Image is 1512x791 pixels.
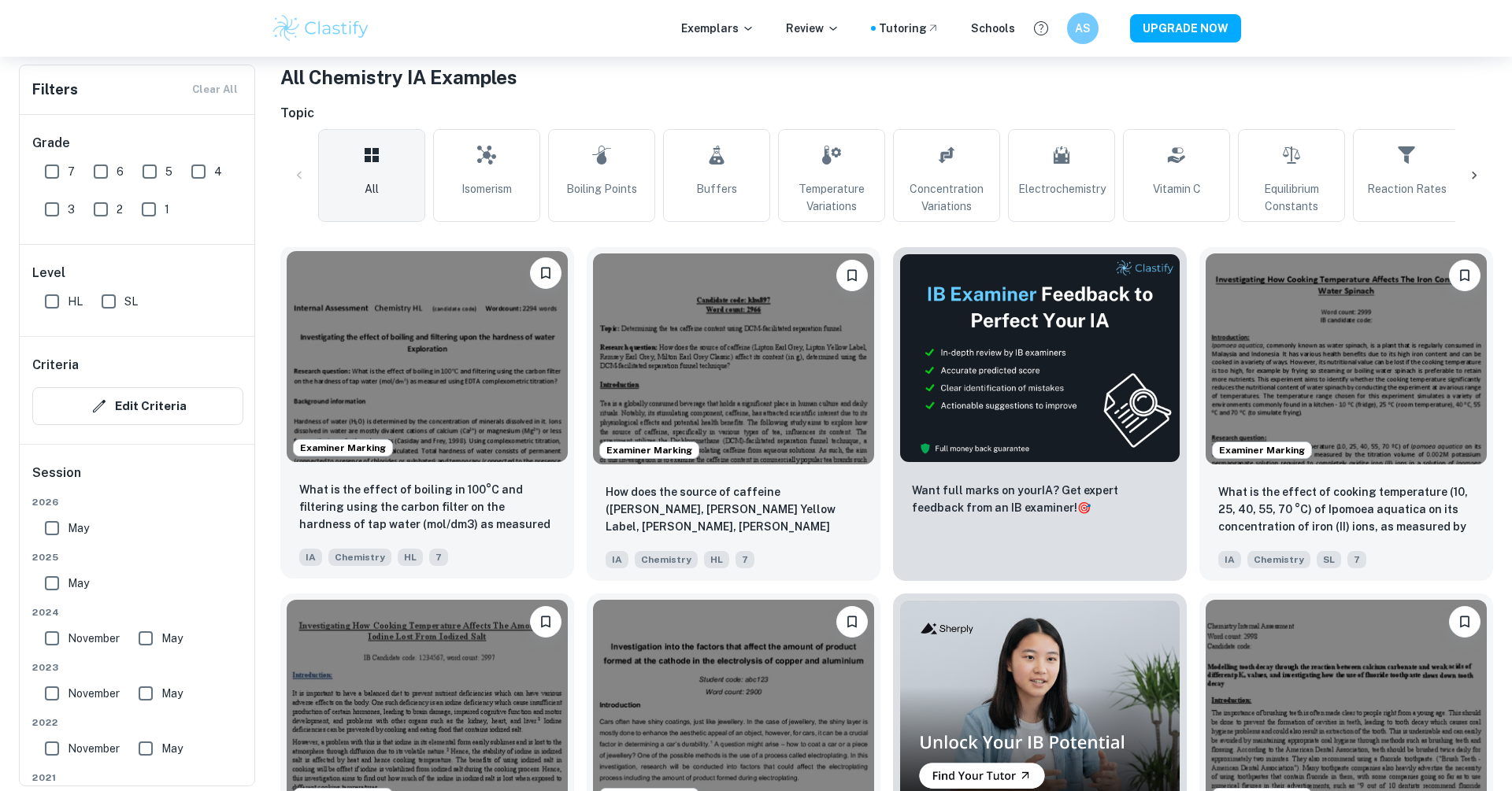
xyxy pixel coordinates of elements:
[704,551,729,568] span: HL
[68,630,120,647] span: November
[32,464,243,495] h6: Session
[593,253,874,464] img: Chemistry IA example thumbnail: How does the source of caffeine (Lipton
[32,660,243,675] span: 2023
[32,264,243,283] h6: Level
[1199,247,1493,581] a: Examiner MarkingBookmarkWhat is the effect of cooking temperature (10, 25, 40, 55, 70 °C) of Ipom...
[328,549,391,566] span: Chemistry
[1067,13,1099,44] button: AS
[68,293,83,310] span: HL
[68,163,75,180] span: 7
[429,549,448,566] span: 7
[606,551,628,568] span: IA
[32,605,243,619] span: 2024
[696,180,737,198] span: Buffers
[280,247,574,581] a: Examiner MarkingBookmarkWhat is the effect of boiling in 100°C and filtering using the carbon fil...
[912,482,1168,516] p: Want full marks on your IA ? Get expert feedback from an IB examiner!
[161,740,183,757] span: May
[1153,180,1201,198] span: Vitamin C
[32,79,78,101] h6: Filters
[836,606,868,638] button: Bookmark
[1074,20,1092,37] h6: AS
[32,715,243,730] span: 2022
[214,163,222,180] span: 4
[893,247,1187,581] a: ThumbnailWant full marks on yourIA? Get expert feedback from an IB examiner!
[398,549,423,566] span: HL
[32,356,79,375] h6: Criteria
[1130,14,1241,43] button: UPGRADE NOW
[461,180,512,198] span: Isomerism
[587,247,880,581] a: Examiner MarkingBookmarkHow does the source of caffeine (Lipton Earl Grey, Lipton Yellow Label, R...
[68,740,120,757] span: November
[635,551,698,568] span: Chemistry
[600,443,699,457] span: Examiner Marking
[1449,260,1480,291] button: Bookmark
[271,13,371,44] img: Clastify logo
[32,550,243,564] span: 2025
[1367,180,1447,198] span: Reaction Rates
[294,441,392,455] span: Examiner Marking
[280,104,1493,123] h6: Topic
[681,20,754,37] p: Exemplars
[365,180,379,198] span: All
[1218,551,1241,568] span: IA
[165,163,172,180] span: 5
[117,201,123,218] span: 2
[786,20,839,37] p: Review
[32,495,243,509] span: 2026
[899,253,1180,463] img: Thumbnail
[1245,180,1338,215] span: Equilibrium Constants
[1077,501,1091,514] span: 🎯
[1317,551,1341,568] span: SL
[1206,253,1487,464] img: Chemistry IA example thumbnail: What is the effect of cooking temperatur
[32,387,243,425] button: Edit Criteria
[117,163,124,180] span: 6
[1347,551,1366,568] span: 7
[68,575,89,592] span: May
[32,771,243,785] span: 2021
[1213,443,1311,457] span: Examiner Marking
[287,251,568,462] img: Chemistry IA example thumbnail: What is the effect of boiling in 100°C a
[1218,483,1474,537] p: What is the effect of cooking temperature (10, 25, 40, 55, 70 °C) of Ipomoea aquatica on its conc...
[161,685,183,702] span: May
[124,293,138,310] span: SL
[161,630,183,647] span: May
[785,180,878,215] span: Temperature Variations
[68,201,75,218] span: 3
[736,551,754,568] span: 7
[530,606,561,638] button: Bookmark
[900,180,993,215] span: Concentration Variations
[530,257,561,289] button: Bookmark
[68,519,89,537] span: May
[606,483,862,537] p: How does the source of caffeine (Lipton Earl Grey, Lipton Yellow Label, Remsey Earl Grey, Milton ...
[299,481,555,534] p: What is the effect of boiling in 100°C and filtering using the carbon filter on the hardness of t...
[68,685,120,702] span: November
[566,180,637,198] span: Boiling Points
[1247,551,1310,568] span: Chemistry
[1018,180,1106,198] span: Electrochemistry
[836,260,868,291] button: Bookmark
[879,20,939,37] a: Tutoring
[32,134,243,153] h6: Grade
[1028,15,1054,42] button: Help and Feedback
[1449,606,1480,638] button: Bookmark
[299,549,322,566] span: IA
[971,20,1015,37] a: Schools
[165,201,169,218] span: 1
[280,63,1493,91] h1: All Chemistry IA Examples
